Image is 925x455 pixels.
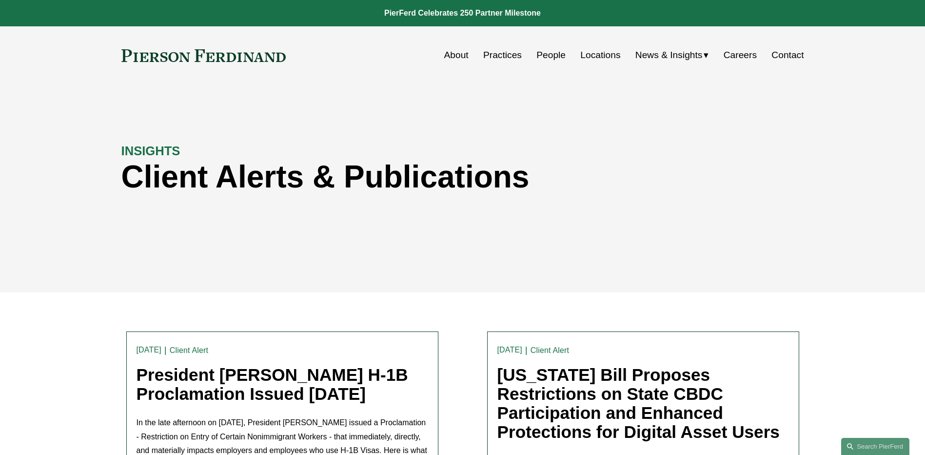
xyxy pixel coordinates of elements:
a: About [444,46,469,64]
a: Contact [771,46,804,64]
a: People [536,46,566,64]
a: Practices [483,46,522,64]
a: President [PERSON_NAME] H-1B Proclamation Issued [DATE] [137,365,408,403]
strong: INSIGHTS [121,144,180,158]
a: Search this site [841,438,909,455]
time: [DATE] [137,346,161,354]
h1: Client Alerts & Publications [121,159,633,195]
a: Client Alert [531,346,569,354]
time: [DATE] [497,346,522,354]
a: Client Alert [170,346,208,354]
a: folder dropdown [635,46,709,64]
a: Locations [580,46,620,64]
a: Careers [724,46,757,64]
span: News & Insights [635,47,703,64]
a: [US_STATE] Bill Proposes Restrictions on State CBDC Participation and Enhanced Protections for Di... [497,365,780,441]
